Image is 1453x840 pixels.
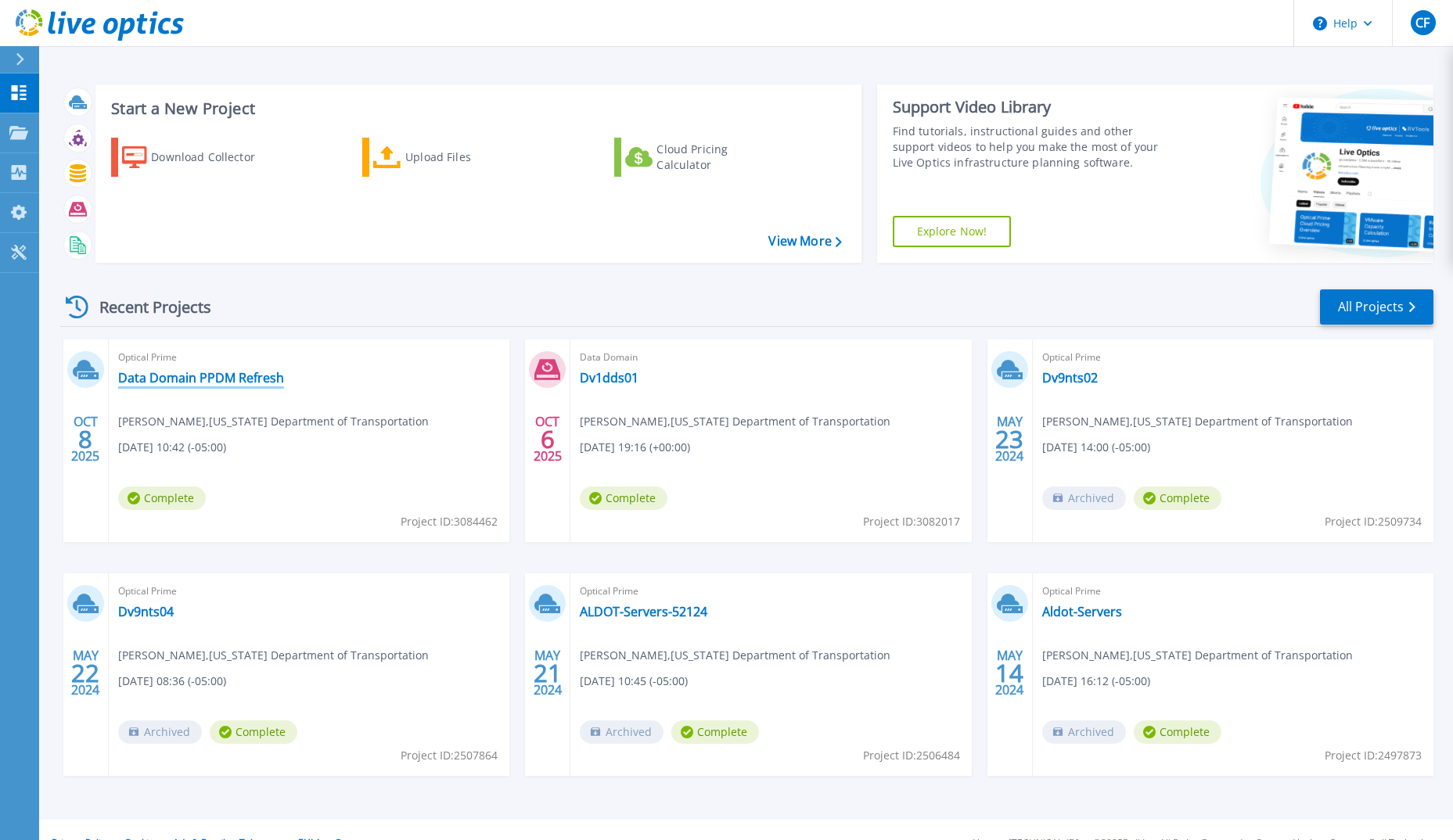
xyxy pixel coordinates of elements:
[580,604,707,619] a: ALDOT-Servers-52124
[580,583,962,600] span: Optical Prime
[580,349,962,366] span: Data Domain
[1042,673,1150,690] span: [DATE] 16:12 (-05:00)
[1042,349,1424,366] span: Optical Prime
[580,720,664,744] span: Archived
[580,673,688,690] span: [DATE] 10:45 (-05:00)
[1042,486,1126,510] span: Archived
[1042,370,1098,386] a: Dv9nts02
[994,411,1024,468] div: MAY 2024
[1042,720,1126,744] span: Archived
[534,666,562,680] span: 21
[541,433,555,446] span: 6
[893,124,1176,171] div: Find tutorials, instructional guides and other support videos to help you make the most of your L...
[1042,413,1353,430] span: [PERSON_NAME] , [US_STATE] Department of Transportation
[768,234,841,249] a: View More
[118,349,500,366] span: Optical Prime
[1325,513,1422,530] span: Project ID: 2509734
[71,666,99,680] span: 22
[580,413,890,430] span: [PERSON_NAME] , [US_STATE] Department of Transportation
[70,644,100,702] div: MAY 2024
[893,97,1176,117] div: Support Video Library
[401,747,498,764] span: Project ID: 2507864
[118,583,500,600] span: Optical Prime
[614,138,789,177] a: Cloud Pricing Calculator
[533,411,563,468] div: OCT 2025
[405,142,530,173] div: Upload Files
[111,138,286,177] a: Download Collector
[995,433,1023,446] span: 23
[118,720,202,744] span: Archived
[111,100,841,117] h3: Start a New Project
[994,644,1024,702] div: MAY 2024
[863,747,960,764] span: Project ID: 2506484
[893,216,1012,247] a: Explore Now!
[118,673,226,690] span: [DATE] 08:36 (-05:00)
[533,644,563,702] div: MAY 2024
[1042,583,1424,600] span: Optical Prime
[401,513,498,530] span: Project ID: 3084462
[118,370,284,386] a: Data Domain PPDM Refresh
[1325,747,1422,764] span: Project ID: 2497873
[362,138,537,177] a: Upload Files
[656,142,782,173] div: Cloud Pricing Calculator
[1042,439,1150,456] span: [DATE] 14:00 (-05:00)
[78,433,92,446] span: 8
[995,666,1023,680] span: 14
[580,647,890,664] span: [PERSON_NAME] , [US_STATE] Department of Transportation
[118,604,174,619] a: Dv9nts04
[118,439,226,456] span: [DATE] 10:42 (-05:00)
[1042,604,1122,619] a: Aldot-Servers
[70,411,100,468] div: OCT 2025
[60,288,232,326] div: Recent Projects
[1415,16,1430,29] span: CF
[151,142,276,173] div: Download Collector
[671,720,759,744] span: Complete
[580,370,638,386] a: Dv1dds01
[1320,289,1433,325] a: All Projects
[1134,486,1221,510] span: Complete
[1134,720,1221,744] span: Complete
[1042,647,1353,664] span: [PERSON_NAME] , [US_STATE] Department of Transportation
[118,413,429,430] span: [PERSON_NAME] , [US_STATE] Department of Transportation
[580,439,690,456] span: [DATE] 19:16 (+00:00)
[118,647,429,664] span: [PERSON_NAME] , [US_STATE] Department of Transportation
[210,720,297,744] span: Complete
[863,513,960,530] span: Project ID: 3082017
[118,486,206,510] span: Complete
[580,486,667,510] span: Complete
